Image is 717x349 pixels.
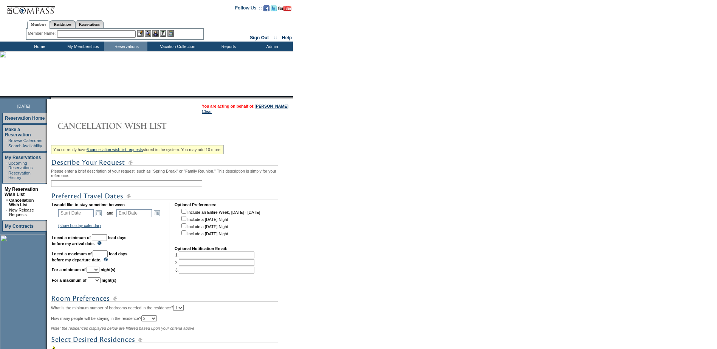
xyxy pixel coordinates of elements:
a: Subscribe to our YouTube Channel [278,8,291,12]
a: Follow us on Twitter [271,8,277,12]
a: Open the calendar popup. [94,209,103,217]
img: Follow us on Twitter [271,5,277,11]
a: Cancellation Wish List [9,198,34,207]
img: questionMark_lightBlue.gif [104,257,108,261]
img: Reservations [160,30,166,37]
b: night(s) [102,278,116,283]
a: Residences [50,20,75,28]
td: Follow Us :: [235,5,262,14]
input: Date format: M/D/Y. Shortcut keys: [T] for Today. [UP] or [.] for Next Day. [DOWN] or [,] for Pre... [58,209,94,217]
a: Become our fan on Facebook [263,8,269,12]
a: My Reservations [5,155,41,160]
td: Reports [206,42,249,51]
b: I need a maximum of [52,252,91,256]
img: Impersonate [152,30,159,37]
td: Vacation Collection [147,42,206,51]
td: · [6,208,8,217]
img: Subscribe to our YouTube Channel [278,6,291,11]
img: questionMark_lightBlue.gif [97,241,102,245]
a: Clear [202,109,212,114]
b: lead days before my arrival date. [52,235,127,246]
b: I would like to stay sometime between [52,202,125,207]
a: Reservation History [8,171,31,180]
span: Note: the residences displayed below are filtered based upon your criteria above [51,326,194,330]
td: 2. [175,259,254,266]
b: For a maximum of [52,278,87,283]
a: [PERSON_NAME] [255,104,288,108]
td: 3. [175,267,254,273]
a: My Reservation Wish List [5,187,38,197]
div: You currently have stored in the system. You may add 10 more. [51,145,224,154]
b: Optional Preferences: [175,202,217,207]
span: You are acting on behalf of: [202,104,288,108]
a: Members [27,20,50,29]
b: I need a minimum of [52,235,91,240]
img: Become our fan on Facebook [263,5,269,11]
a: (show holiday calendar) [58,223,101,228]
td: Home [17,42,60,51]
img: blank.gif [51,96,52,99]
img: promoShadowLeftCorner.gif [48,96,51,99]
span: :: [274,35,277,40]
td: · [6,171,8,180]
td: · [6,161,8,170]
b: » [6,198,8,202]
b: For a minimum of [52,267,85,272]
td: · [6,138,8,143]
a: Search Availability [8,144,42,148]
a: Reservations [75,20,104,28]
img: View [145,30,151,37]
b: night(s) [101,267,115,272]
a: Sign Out [250,35,269,40]
td: and [105,208,115,218]
a: Help [282,35,292,40]
a: My Contracts [5,224,34,229]
td: Reservations [104,42,147,51]
td: Include an Entire Week, [DATE] - [DATE] Include a [DATE] Night Include a [DATE] Night Include a [... [180,208,260,241]
a: 6 cancellation wish list requests [87,147,143,152]
img: subTtlRoomPreferences.gif [51,294,278,303]
a: Reservation Home [5,116,45,121]
input: Date format: M/D/Y. Shortcut keys: [T] for Today. [UP] or [.] for Next Day. [DOWN] or [,] for Pre... [116,209,152,217]
b: lead days before my departure date. [52,252,127,262]
a: Browse Calendars [8,138,42,143]
a: New Release Requests [9,208,34,217]
span: [DATE] [17,104,30,108]
img: b_calculator.gif [167,30,174,37]
a: Upcoming Reservations [8,161,33,170]
img: Cancellation Wish List [51,118,202,133]
td: My Memberships [60,42,104,51]
b: Optional Notification Email: [175,246,228,251]
td: Admin [249,42,293,51]
a: Open the calendar popup. [153,209,161,217]
div: Member Name: [28,30,57,37]
a: Make a Reservation [5,127,31,137]
img: b_edit.gif [137,30,144,37]
td: 1. [175,252,254,258]
td: · [6,144,8,148]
